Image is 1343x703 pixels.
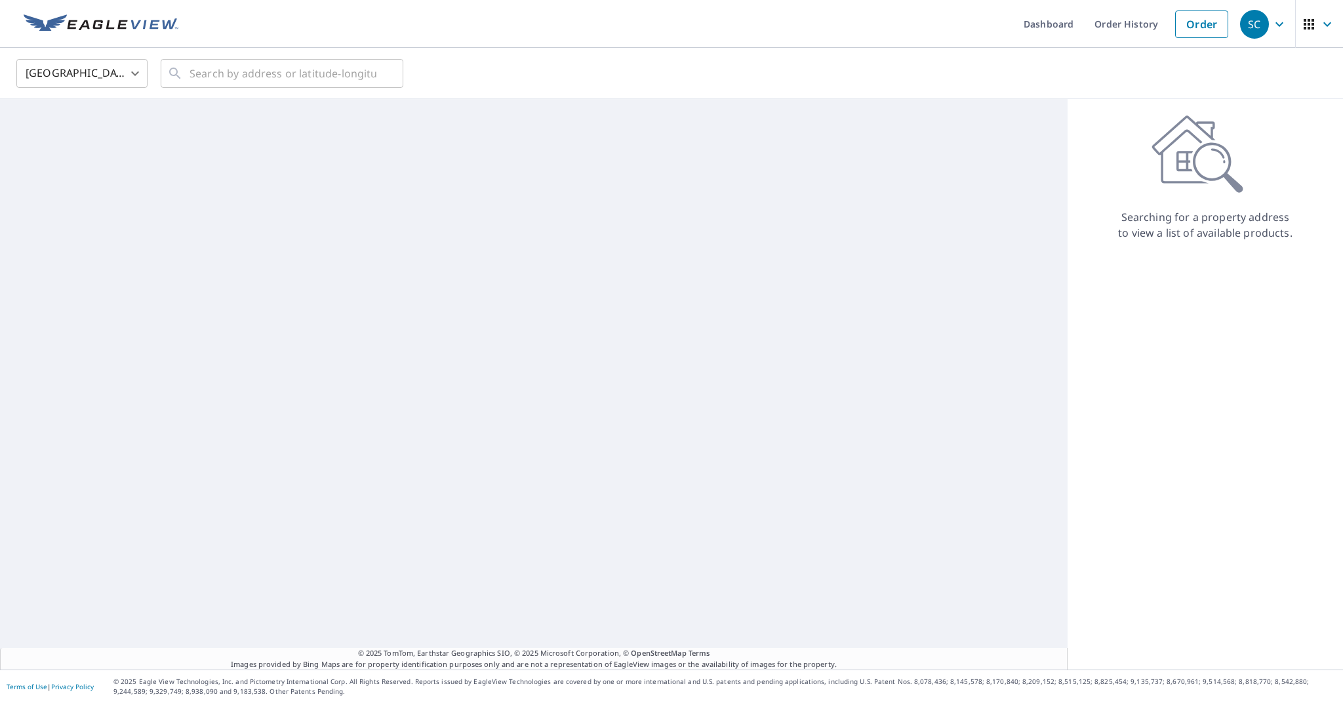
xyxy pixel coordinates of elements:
p: | [7,683,94,691]
a: Privacy Policy [51,682,94,691]
p: Searching for a property address to view a list of available products. [1117,209,1293,241]
div: [GEOGRAPHIC_DATA] [16,55,148,92]
input: Search by address or latitude-longitude [190,55,376,92]
img: EV Logo [24,14,178,34]
span: © 2025 TomTom, Earthstar Geographics SIO, © 2025 Microsoft Corporation, © [358,648,710,659]
div: SC [1240,10,1269,39]
a: Order [1175,10,1228,38]
a: Terms of Use [7,682,47,691]
p: © 2025 Eagle View Technologies, Inc. and Pictometry International Corp. All Rights Reserved. Repo... [113,677,1336,696]
a: OpenStreetMap [631,648,686,658]
a: Terms [689,648,710,658]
